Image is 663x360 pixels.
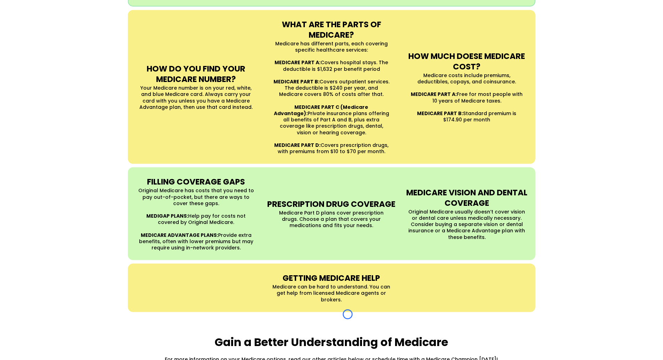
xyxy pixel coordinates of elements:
p: Your Medicare number is on your red, white, and blue Medicare card. Always carry your card with y... [137,85,255,110]
p: Medicare has different parts, each covering specific healthcare services: [272,40,391,53]
p: Medicare costs include premiums, deductibles, copays, and coinsurance. [408,72,526,85]
strong: MEDICARE PART B: [417,110,463,117]
strong: FILLING COVERAGE GAPS [147,176,245,187]
strong: HOW DO YOU FIND YOUR MEDICARE NUMBER? [147,63,245,85]
p: Covers prescription drugs, with premiums from $10 to $70 per month. [272,142,391,155]
strong: MEDIGAP PLANS: [146,212,188,219]
p: Original Medicare usually doesn’t cover vision or dental care unless medically necessary. Conside... [408,209,526,240]
strong: MEDICARE VISION AND DENTAL COVERAGE [406,187,527,209]
strong: MEDICARE PART D: [275,142,321,149]
strong: GETTING MEDICARE HELP [283,272,380,284]
p: Help pay for costs not covered by Original Medicare. [137,213,255,225]
strong: PRESCRIPTION DRUG COVERAGE [268,198,396,210]
p: Original Medicare has costs that you need to pay out-of-pocket, but there are ways to cover these... [137,187,255,207]
p: Medicare can be hard to understand. You can get help from licensed Medicare agents or brokers. [272,284,391,303]
strong: MEDICARE PART A: [411,91,457,98]
strong: MEDICARE PART A: [275,59,321,66]
strong: MEDICARE PART C (Medicare Advantage): [274,104,369,117]
p: Standard premium is $174.90 per month [408,110,526,123]
strong: HOW MUCH DOESE MEDICARE COST? [409,51,525,72]
p: Private insurance plans offering all benefits of Part A and B, plus extra coverage like prescript... [272,104,391,136]
strong: MEDICARE ADVANTAGE PLANS: [141,232,218,239]
strong: WHAT ARE THE PARTS OF MEDICARE? [282,19,381,40]
strong: Gain a Better Understanding of Medicare [215,334,448,350]
p: Covers outpatient services. The deductible is $240 per year, and Medicare covers 80% of costs aft... [272,78,391,98]
p: Free for most people with 10 years of Medicare taxes. [408,91,526,104]
p: Provide extra benefits, often with lower premiums but may require using in-network providers. [137,232,255,251]
p: Covers hospital stays. The deductible is $1,632 per benefit period [272,59,391,72]
p: Medicare Part D plans cover prescription drugs. Choose a plan that covers your medications and fi... [272,210,391,229]
strong: MEDICARE PART B: [273,78,319,85]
